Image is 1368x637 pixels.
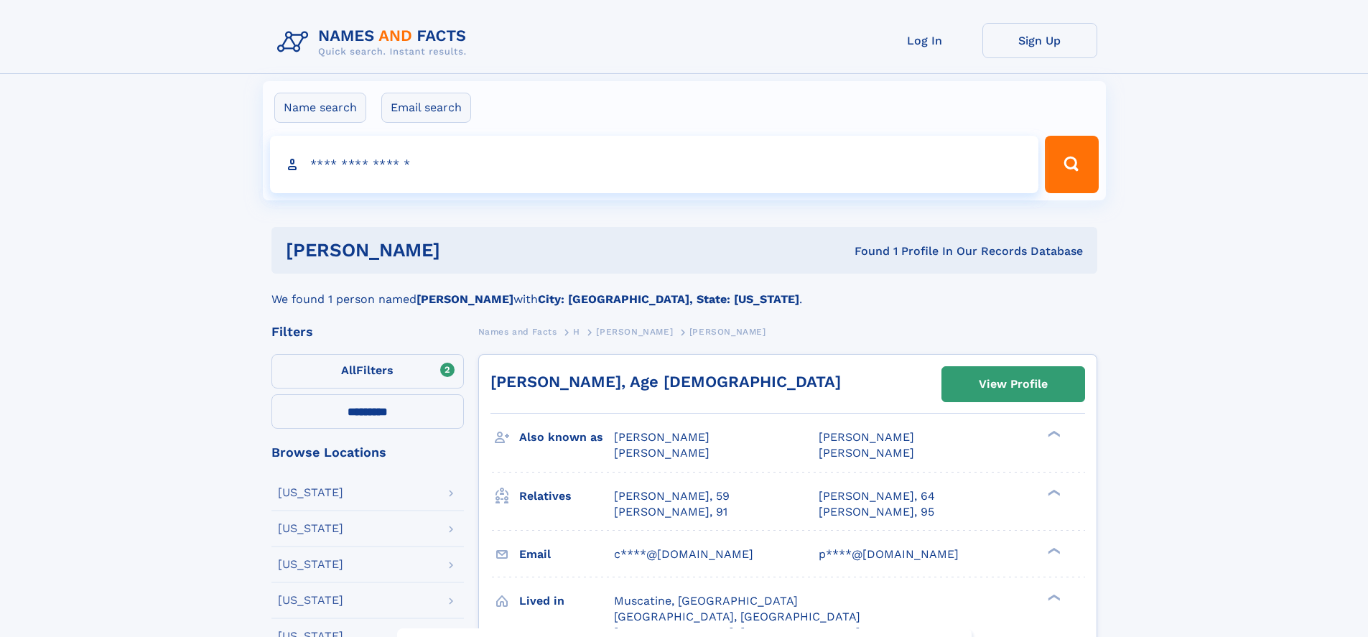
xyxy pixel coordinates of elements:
[417,292,513,306] b: [PERSON_NAME]
[271,274,1097,308] div: We found 1 person named with .
[271,354,464,389] label: Filters
[1045,136,1098,193] button: Search Button
[286,241,648,259] h1: [PERSON_NAME]
[519,484,614,508] h3: Relatives
[819,504,934,520] a: [PERSON_NAME], 95
[519,542,614,567] h3: Email
[278,559,343,570] div: [US_STATE]
[819,446,914,460] span: [PERSON_NAME]
[1044,429,1061,439] div: ❯
[519,589,614,613] h3: Lived in
[689,327,766,337] span: [PERSON_NAME]
[1044,546,1061,555] div: ❯
[278,595,343,606] div: [US_STATE]
[614,488,730,504] a: [PERSON_NAME], 59
[614,610,860,623] span: [GEOGRAPHIC_DATA], [GEOGRAPHIC_DATA]
[819,430,914,444] span: [PERSON_NAME]
[381,93,471,123] label: Email search
[614,594,798,608] span: Muscatine, [GEOGRAPHIC_DATA]
[942,367,1084,401] a: View Profile
[1044,592,1061,602] div: ❯
[519,425,614,450] h3: Also known as
[614,504,727,520] a: [PERSON_NAME], 91
[819,488,935,504] a: [PERSON_NAME], 64
[647,243,1083,259] div: Found 1 Profile In Our Records Database
[270,136,1039,193] input: search input
[271,325,464,338] div: Filters
[271,446,464,459] div: Browse Locations
[573,327,580,337] span: H
[867,23,982,58] a: Log In
[490,373,841,391] a: [PERSON_NAME], Age [DEMOGRAPHIC_DATA]
[341,363,356,377] span: All
[274,93,366,123] label: Name search
[278,523,343,534] div: [US_STATE]
[478,322,557,340] a: Names and Facts
[596,327,673,337] span: [PERSON_NAME]
[982,23,1097,58] a: Sign Up
[271,23,478,62] img: Logo Names and Facts
[1044,488,1061,497] div: ❯
[614,446,709,460] span: [PERSON_NAME]
[979,368,1048,401] div: View Profile
[278,487,343,498] div: [US_STATE]
[596,322,673,340] a: [PERSON_NAME]
[538,292,799,306] b: City: [GEOGRAPHIC_DATA], State: [US_STATE]
[614,430,709,444] span: [PERSON_NAME]
[573,322,580,340] a: H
